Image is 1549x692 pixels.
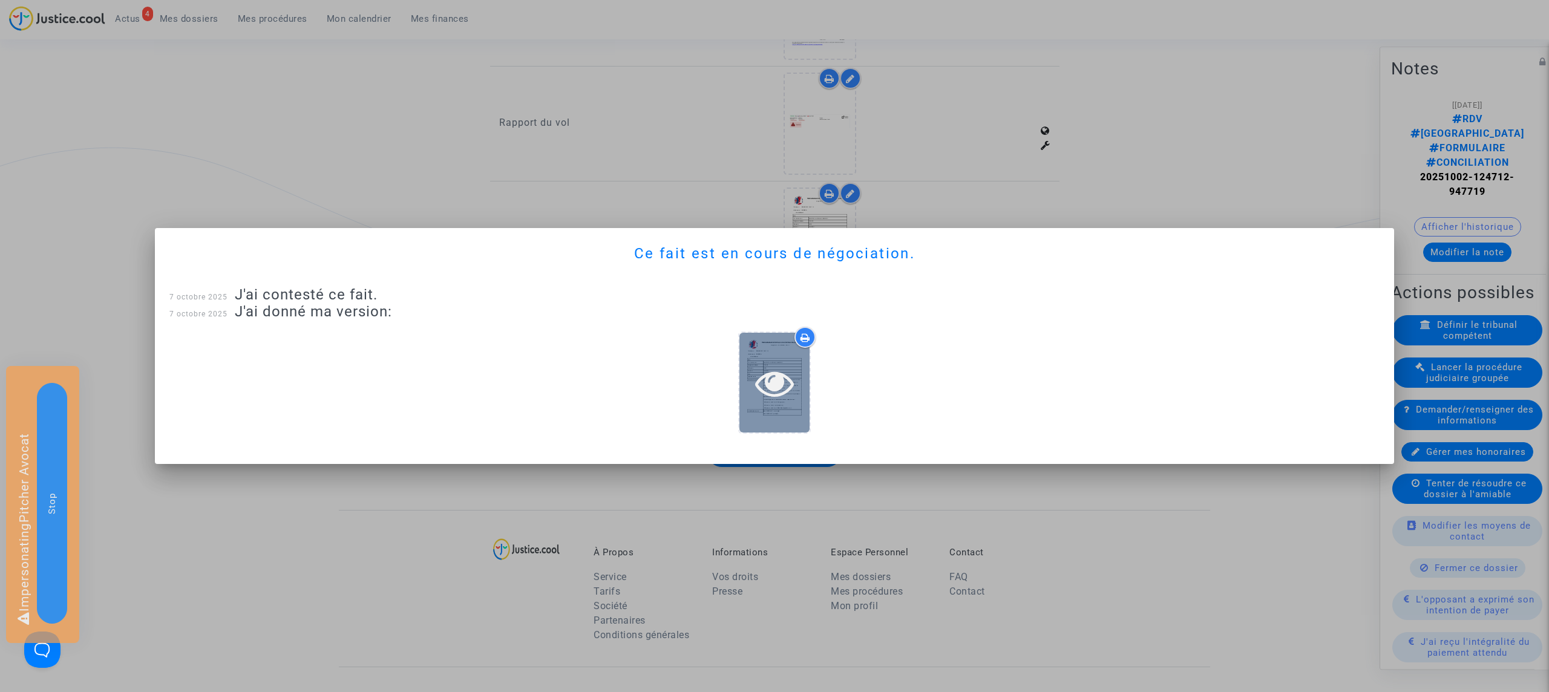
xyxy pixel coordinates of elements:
[6,366,79,643] div: Impersonating
[634,245,915,262] span: Ce fait est en cours de négociation.
[169,310,228,318] span: 7 octobre 2025
[47,492,57,514] span: Stop
[235,286,378,303] span: J'ai contesté ce fait.
[235,303,392,320] span: J'ai donné ma version:
[24,632,61,668] iframe: Help Scout Beacon - Open
[169,293,228,301] span: 7 octobre 2025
